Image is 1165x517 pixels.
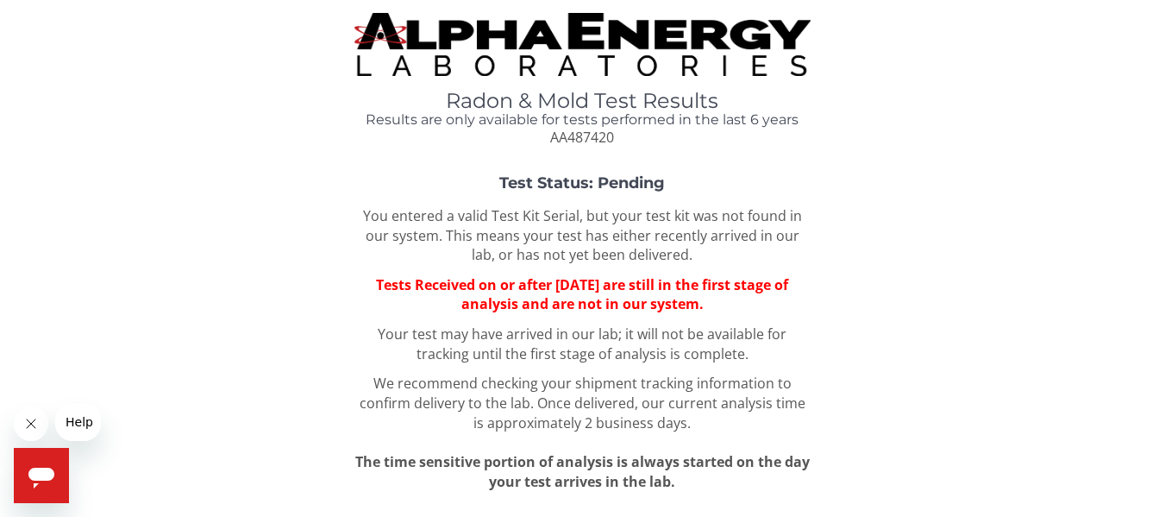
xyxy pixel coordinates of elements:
img: TightCrop.jpg [354,13,810,76]
iframe: Message from company [55,403,101,441]
strong: Test Status: Pending [499,173,665,192]
p: Your test may have arrived in our lab; it will not be available for tracking until the first stag... [354,325,810,364]
span: Once delivered, our current analysis time is approximately 2 business days. [473,394,805,432]
span: We recommend checking your shipment tracking information to confirm delivery to the lab. [360,374,792,413]
iframe: Button to launch messaging window [14,448,69,503]
iframe: Close message [14,407,48,441]
h1: Radon & Mold Test Results [354,90,810,112]
p: You entered a valid Test Kit Serial, but your test kit was not found in our system. This means yo... [354,206,810,266]
span: The time sensitive portion of analysis is always started on the day your test arrives in the lab. [355,452,810,491]
span: AA487420 [550,128,614,147]
h4: Results are only available for tests performed in the last 6 years [354,112,810,128]
span: Tests Received on or after [DATE] are still in the first stage of analysis and are not in our sys... [376,275,788,314]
